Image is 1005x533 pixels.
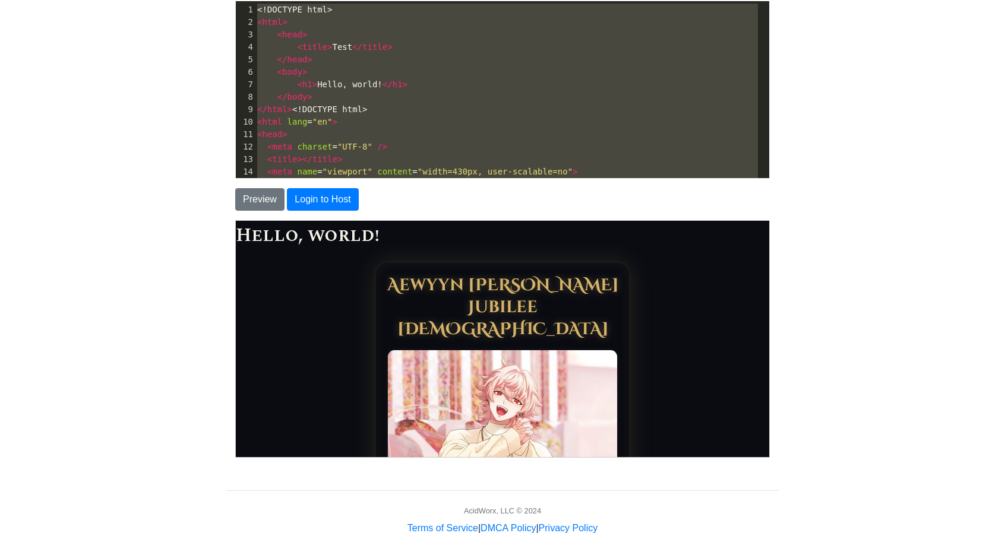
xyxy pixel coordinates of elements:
span: h1 [393,80,403,89]
span: > [307,92,312,101]
span: > [332,117,337,126]
div: 1 [236,4,255,16]
span: lang [287,117,308,126]
span: title [302,42,327,52]
span: title [362,42,387,52]
span: < [257,17,262,27]
span: "en" [312,117,333,126]
div: 13 [236,153,255,166]
div: 12 [236,141,255,153]
span: = = [257,167,578,176]
span: > [287,104,292,114]
div: 10 [236,116,255,128]
span: "UTF-8" [337,142,372,151]
div: 2 [236,16,255,28]
span: > [337,154,342,164]
span: > [327,42,332,52]
span: > [302,67,307,77]
span: < [297,42,302,52]
span: html [267,104,287,114]
span: h1 [302,80,312,89]
div: AcidWorx, LLC © 2024 [464,505,541,516]
span: < [297,80,302,89]
span: < [267,154,272,164]
span: html [262,117,282,126]
span: > [302,30,307,39]
button: Preview [235,188,285,211]
span: body [287,92,308,101]
a: Terms of Service [407,523,478,533]
span: Test [257,42,393,52]
button: Login to Host [287,188,358,211]
span: > [307,55,312,64]
h1: Aewyyn [PERSON_NAME] Jubilee [DEMOGRAPHIC_DATA] [151,53,382,119]
span: > [312,80,317,89]
span: title [272,154,297,164]
span: > [402,80,407,89]
span: <!DOCTYPE html> [292,104,367,114]
span: html [262,17,282,27]
span: </ [257,104,267,114]
div: 7 [236,78,255,91]
span: < [257,129,262,139]
span: /> [377,142,387,151]
span: </ [383,80,393,89]
span: < [277,67,282,77]
span: head [282,30,302,39]
span: < [267,142,272,151]
span: > [573,167,577,176]
span: content [377,167,412,176]
div: 8 [236,91,255,103]
span: < [267,167,272,176]
span: = [257,142,387,151]
span: meta [272,142,292,151]
div: 9 [236,103,255,116]
div: 3 [236,28,255,41]
span: > [282,129,287,139]
span: </ [277,92,287,101]
div: 11 [236,128,255,141]
span: > [282,17,287,27]
span: > [387,42,392,52]
span: head [287,55,308,64]
span: charset [297,142,332,151]
span: ></ [297,154,312,164]
span: <!DOCTYPE html> [257,5,332,14]
span: title [312,154,337,164]
span: Hello, world! [257,80,407,89]
span: head [262,129,282,139]
span: name [297,167,317,176]
span: = [257,117,337,126]
span: </ [277,55,287,64]
div: 5 [236,53,255,66]
a: Privacy Policy [539,523,598,533]
a: DMCA Policy [481,523,536,533]
span: < [277,30,282,39]
span: </ [352,42,362,52]
div: 14 [236,166,255,178]
div: 4 [236,41,255,53]
span: < [257,117,262,126]
span: body [282,67,302,77]
div: 6 [236,66,255,78]
span: "width=430px, user-scalable=no" [418,167,573,176]
span: "viewport" [323,167,372,176]
span: meta [272,167,292,176]
img: ca6ca9286d064be34325856342bca00a.jpg [151,129,382,361]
